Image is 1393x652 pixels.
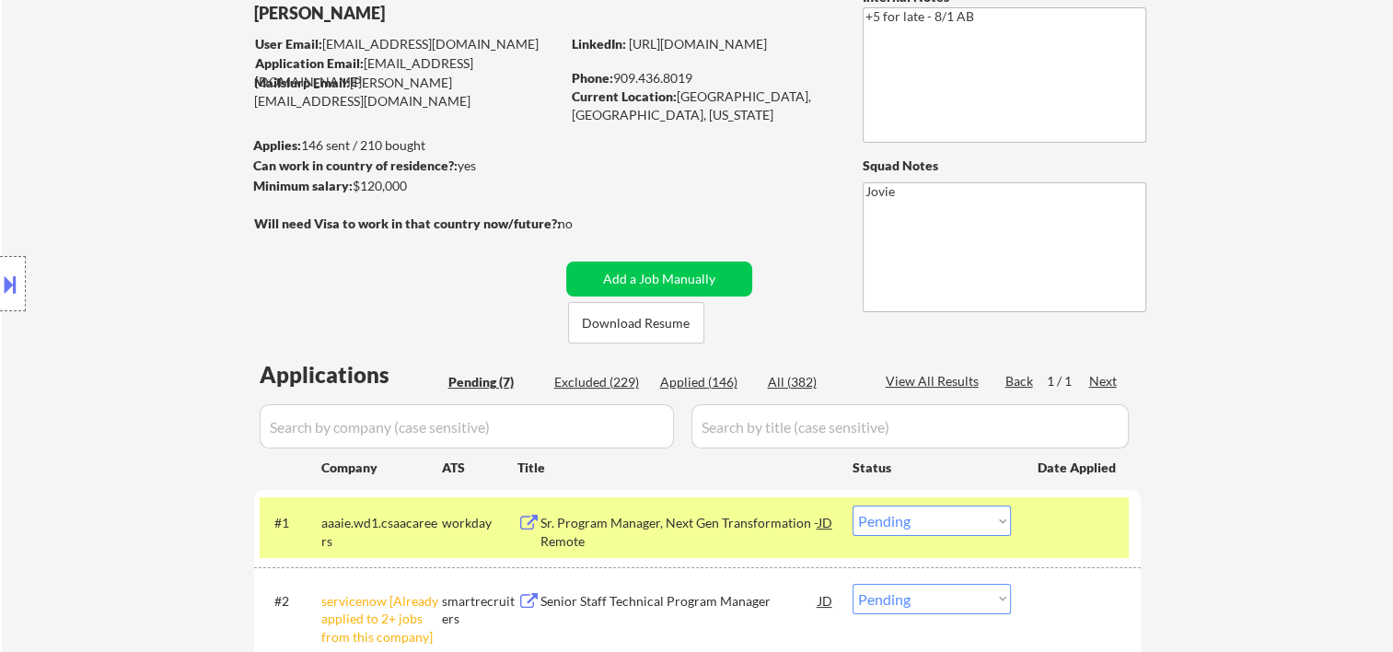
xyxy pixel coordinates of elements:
[517,459,835,477] div: Title
[253,157,458,173] strong: Can work in country of residence?:
[572,36,626,52] strong: LinkedIn:
[540,514,818,550] div: Sr. Program Manager, Next Gen Transformation - Remote
[572,70,613,86] strong: Phone:
[448,373,540,391] div: Pending (7)
[691,404,1129,448] input: Search by title (case sensitive)
[853,450,1011,483] div: Status
[566,262,752,297] button: Add a Job Manually
[442,592,517,628] div: smartrecruiters
[768,373,860,391] div: All (382)
[629,36,767,52] a: [URL][DOMAIN_NAME]
[568,302,704,343] button: Download Resume
[886,372,984,390] div: View All Results
[274,592,307,611] div: #2
[255,55,364,71] strong: Application Email:
[660,373,752,391] div: Applied (146)
[254,74,560,110] div: [PERSON_NAME][EMAIL_ADDRESS][DOMAIN_NAME]
[253,177,560,195] div: $120,000
[558,215,610,233] div: no
[863,157,1146,175] div: Squad Notes
[817,506,835,539] div: JD
[255,54,560,90] div: [EMAIL_ADDRESS][DOMAIN_NAME]
[572,88,677,104] strong: Current Location:
[572,69,832,87] div: 909.436.8019
[817,584,835,617] div: JD
[442,514,517,532] div: workday
[572,87,832,123] div: [GEOGRAPHIC_DATA], [GEOGRAPHIC_DATA], [US_STATE]
[254,2,633,25] div: [PERSON_NAME]
[274,514,307,532] div: #1
[260,404,674,448] input: Search by company (case sensitive)
[1089,372,1119,390] div: Next
[554,373,646,391] div: Excluded (229)
[260,364,442,386] div: Applications
[1038,459,1119,477] div: Date Applied
[321,459,442,477] div: Company
[540,592,818,611] div: Senior Staff Technical Program Manager
[1047,372,1089,390] div: 1 / 1
[253,157,554,175] div: yes
[253,136,560,155] div: 146 sent / 210 bought
[321,592,442,646] div: servicenow [Already applied to 2+ jobs from this company]
[442,459,517,477] div: ATS
[321,514,442,550] div: aaaie.wd1.csaacareers
[255,35,560,53] div: [EMAIL_ADDRESS][DOMAIN_NAME]
[255,36,322,52] strong: User Email:
[254,75,350,90] strong: Mailslurp Email:
[254,215,561,231] strong: Will need Visa to work in that country now/future?:
[1005,372,1035,390] div: Back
